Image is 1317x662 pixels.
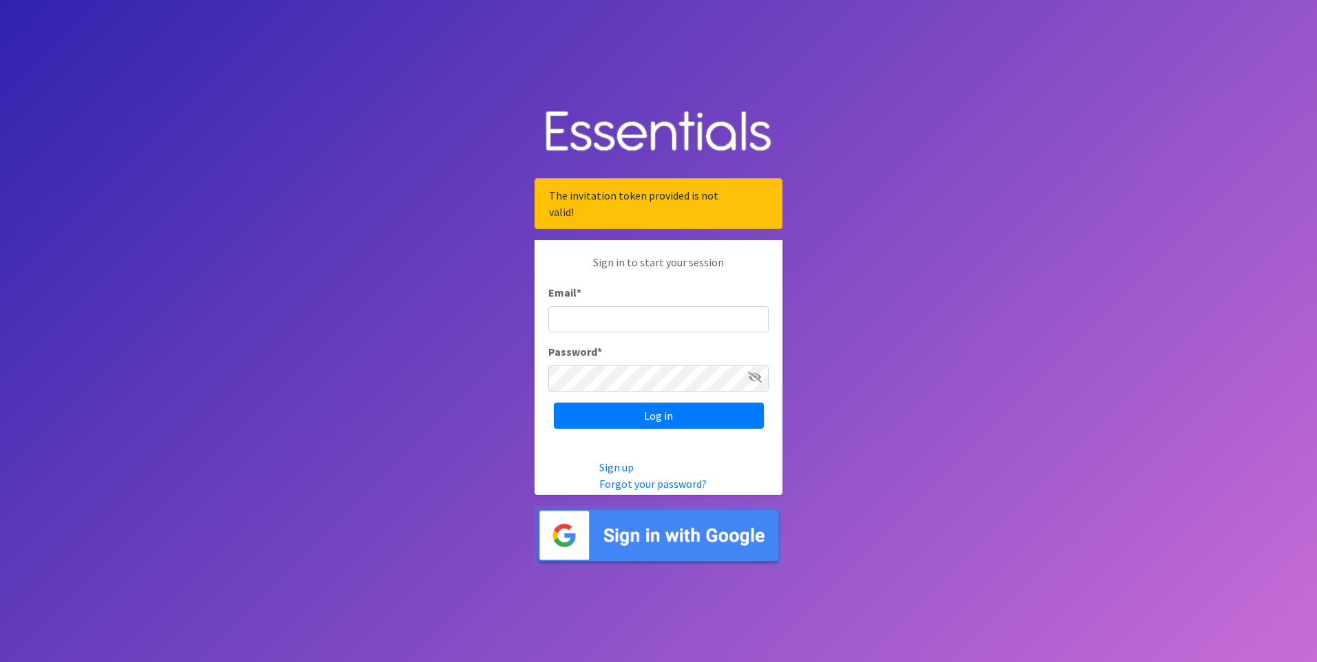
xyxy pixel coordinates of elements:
abbr: required [597,345,602,359]
label: Password [548,343,602,360]
div: The invitation token provided is not valid! [535,178,782,229]
p: Sign in to start your session [548,254,769,284]
img: Human Essentials [535,97,782,168]
a: Forgot your password? [599,477,707,491]
input: Log in [554,403,764,429]
img: Sign in with Google [535,506,782,566]
a: Sign up [599,460,634,474]
label: Email [548,284,581,301]
abbr: required [577,286,581,299]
